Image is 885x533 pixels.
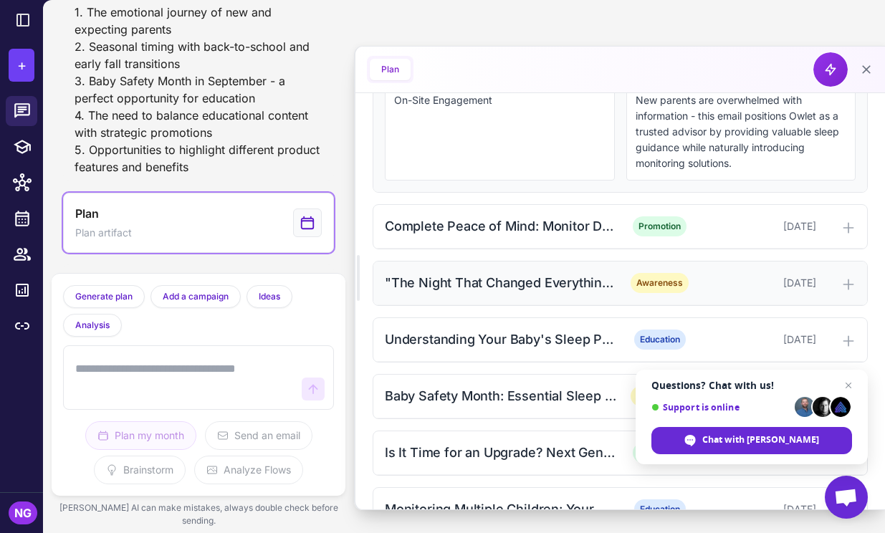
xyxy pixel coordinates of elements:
div: Complete Peace of Mind: Monitor Duo Special Offer [385,216,618,236]
span: Ideas [259,290,280,303]
span: Support is online [651,402,790,413]
span: Plan [75,205,98,222]
div: [PERSON_NAME] AI can make mistakes, always double check before sending. [52,496,345,533]
span: Awareness [631,273,689,293]
button: View generated Plan [63,193,334,253]
div: Baby Safety Month: Essential Sleep Environment Checklist [385,386,618,405]
button: Brainstorm [94,456,186,484]
span: Plan artifact [75,225,132,241]
div: [DATE] [702,219,815,234]
div: NG [9,501,37,524]
button: Plan [370,59,411,80]
span: Add a campaign [163,290,229,303]
button: Analyze Flows [194,456,303,484]
p: New parents are overwhelmed with information - this email positions Owlet as a trusted advisor by... [636,92,847,171]
button: Plan my month [85,421,196,450]
button: Add a campaign [150,285,241,308]
p: On-Site Engagement [394,92,606,108]
div: "The Night That Changed Everything" - Real Parent Stories [385,273,618,292]
div: [DATE] [702,275,815,291]
span: Questions? Chat with us! [651,380,852,391]
a: Open chat [825,476,868,519]
button: Send an email [205,421,312,450]
span: Chat with [PERSON_NAME] [702,433,819,446]
span: Generate plan [75,290,133,303]
span: Education [634,330,686,350]
span: Chat with [PERSON_NAME] [651,427,852,454]
div: [DATE] [702,501,815,517]
button: Generate plan [63,285,145,308]
span: + [17,54,27,76]
span: Awareness [631,386,689,406]
span: Education [634,499,686,519]
span: Promotion [633,443,687,463]
div: [DATE] [702,332,815,347]
button: Analysis [63,314,122,337]
button: + [9,49,34,82]
span: Promotion [633,216,687,236]
div: Is It Time for an Upgrade? Next Generation Monitoring [385,443,618,462]
div: Understanding Your Baby's Sleep Patterns [385,330,618,349]
button: Ideas [247,285,292,308]
div: Monitoring Multiple Children: Your Questions Answered [385,499,618,519]
span: Analysis [75,319,110,332]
